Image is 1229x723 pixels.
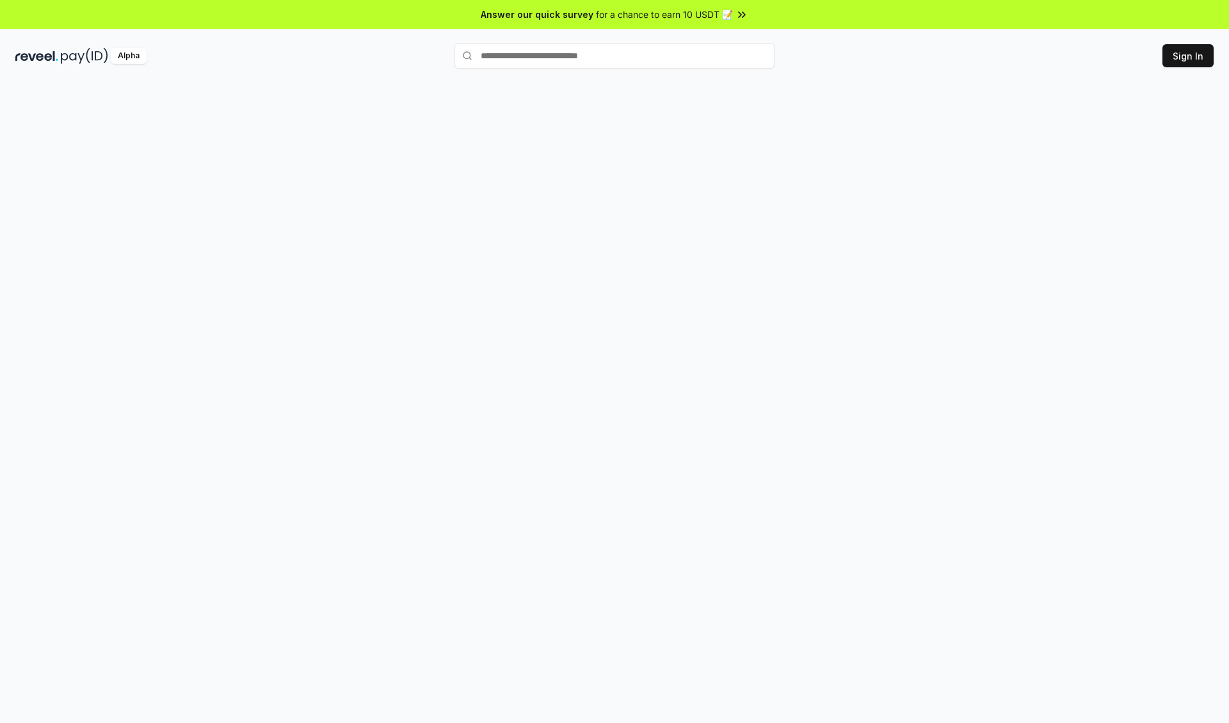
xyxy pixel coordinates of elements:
img: reveel_dark [15,48,58,64]
span: for a chance to earn 10 USDT 📝 [596,8,733,21]
button: Sign In [1162,44,1214,67]
span: Answer our quick survey [481,8,593,21]
img: pay_id [61,48,108,64]
div: Alpha [111,48,147,64]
